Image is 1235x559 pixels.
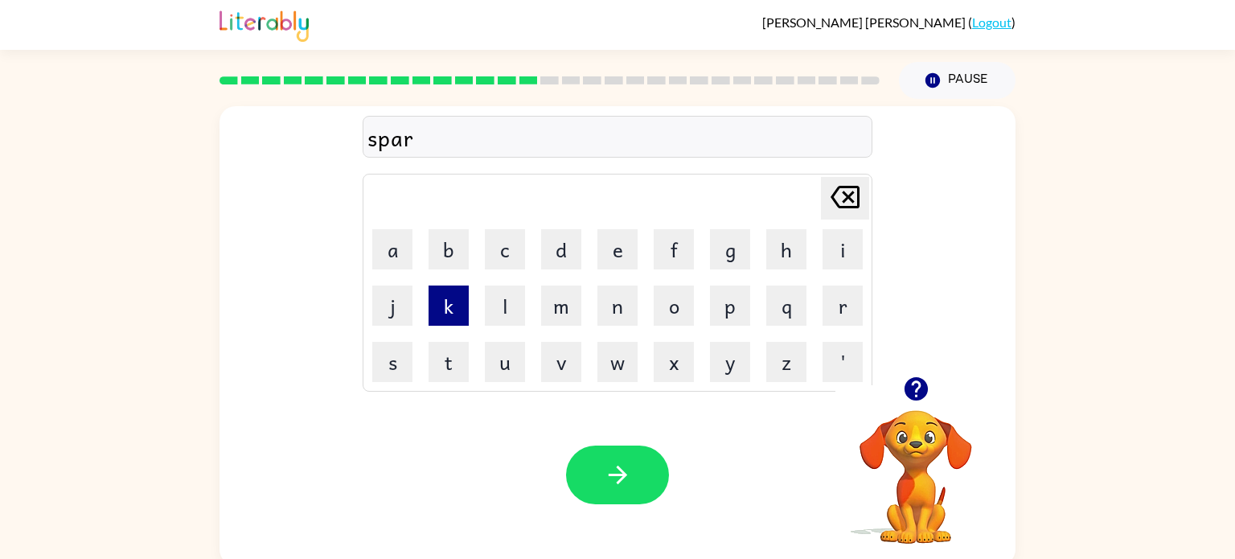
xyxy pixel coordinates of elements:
button: w [597,342,638,382]
button: r [823,286,863,326]
button: e [597,229,638,269]
button: z [766,342,806,382]
button: Pause [899,62,1015,99]
div: spar [367,121,868,154]
span: [PERSON_NAME] [PERSON_NAME] [762,14,968,30]
video: Your browser must support playing .mp4 files to use Literably. Please try using another browser. [835,385,996,546]
button: v [541,342,581,382]
div: ( ) [762,14,1015,30]
button: o [654,286,694,326]
button: u [485,342,525,382]
button: d [541,229,581,269]
button: k [429,286,469,326]
button: m [541,286,581,326]
button: x [654,342,694,382]
button: j [372,286,412,326]
button: c [485,229,525,269]
button: ' [823,342,863,382]
button: y [710,342,750,382]
button: t [429,342,469,382]
button: n [597,286,638,326]
button: g [710,229,750,269]
img: Literably [220,6,309,42]
button: h [766,229,806,269]
a: Logout [972,14,1011,30]
button: a [372,229,412,269]
button: i [823,229,863,269]
button: s [372,342,412,382]
button: q [766,286,806,326]
button: l [485,286,525,326]
button: p [710,286,750,326]
button: f [654,229,694,269]
button: b [429,229,469,269]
